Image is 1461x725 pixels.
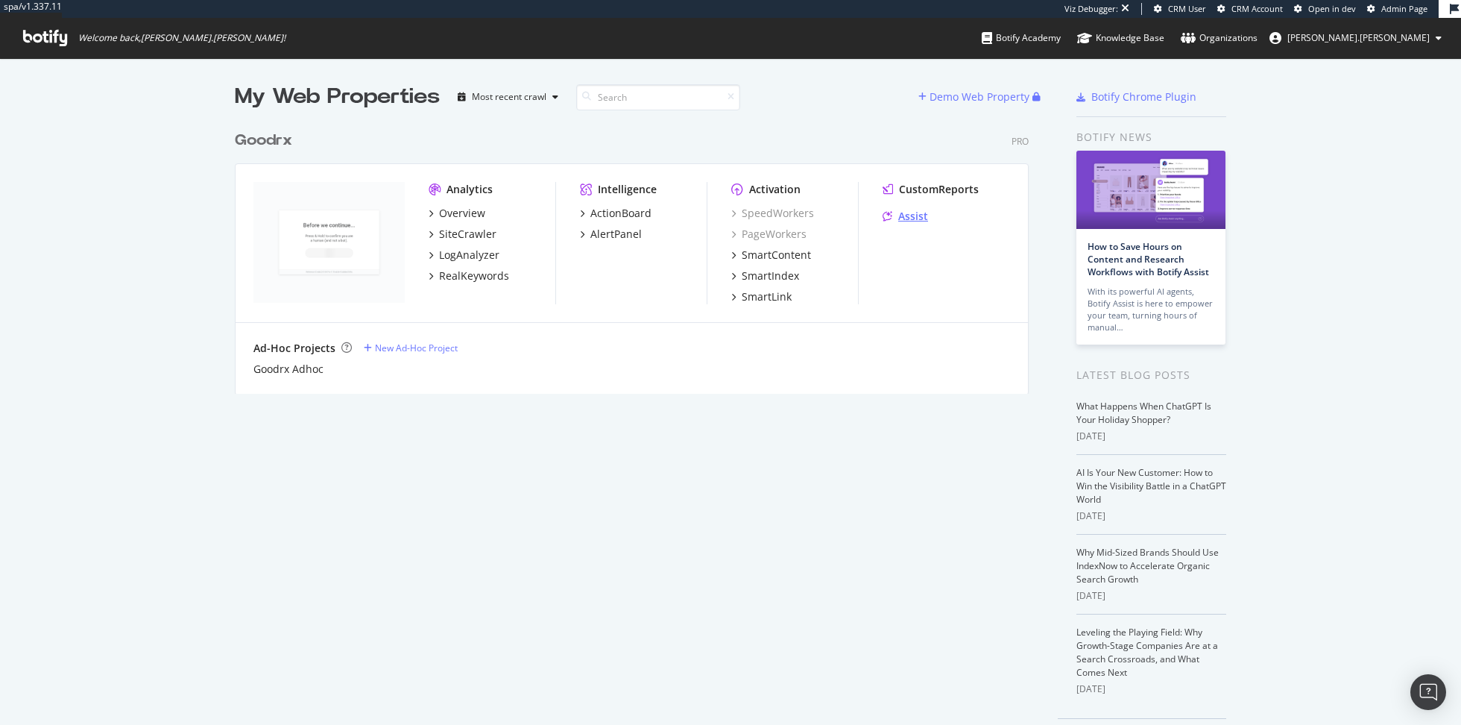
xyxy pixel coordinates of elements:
[1076,430,1226,443] div: [DATE]
[1076,151,1225,229] img: How to Save Hours on Content and Research Workflows with Botify Assist
[731,269,799,283] a: SmartIndex
[1076,589,1226,603] div: [DATE]
[1231,3,1283,14] span: CRM Account
[78,32,285,44] span: Welcome back, [PERSON_NAME].[PERSON_NAME] !
[1064,3,1118,15] div: Viz Debugger:
[1258,26,1454,50] button: [PERSON_NAME].[PERSON_NAME]
[742,289,792,304] div: SmartLink
[590,206,651,221] div: ActionBoard
[982,31,1061,45] div: Botify Academy
[1076,367,1226,383] div: Latest Blog Posts
[364,342,458,354] a: New Ad-Hoc Project
[439,248,499,263] div: LogAnalyzer
[1181,31,1258,45] div: Organizations
[1076,509,1226,523] div: [DATE]
[1154,3,1206,15] a: CRM User
[429,269,509,283] a: RealKeywords
[1076,546,1219,586] a: Why Mid-Sized Brands Should Use IndexNow to Accelerate Organic Search Growth
[598,182,657,197] div: Intelligence
[1076,466,1226,506] a: AI Is Your New Customer: How to Win the Visibility Battle in a ChatGPT World
[429,227,496,242] a: SiteCrawler
[580,227,642,242] a: AlertPanel
[235,82,440,112] div: My Web Properties
[375,342,458,354] div: New Ad-Hoc Project
[731,206,814,221] a: SpeedWorkers
[899,182,979,197] div: CustomReports
[1410,674,1446,710] div: Open Intercom Messenger
[1077,31,1164,45] div: Knowledge Base
[1088,240,1209,278] a: How to Save Hours on Content and Research Workflows with Botify Assist
[742,248,811,263] div: SmartContent
[253,341,335,356] div: Ad-Hoc Projects
[439,227,496,242] div: SiteCrawler
[918,85,1032,109] button: Demo Web Property
[1076,129,1226,145] div: Botify news
[883,209,928,224] a: Assist
[1181,18,1258,58] a: Organizations
[731,227,807,242] a: PageWorkers
[749,182,801,197] div: Activation
[982,18,1061,58] a: Botify Academy
[235,130,298,151] a: Goodrx
[580,206,651,221] a: ActionBoard
[429,206,485,221] a: Overview
[1168,3,1206,14] span: CRM User
[1287,31,1430,44] span: ryan.flanagan
[1076,400,1211,426] a: What Happens When ChatGPT Is Your Holiday Shopper?
[439,269,509,283] div: RealKeywords
[439,206,485,221] div: Overview
[1308,3,1356,14] span: Open in dev
[731,289,792,304] a: SmartLink
[253,362,324,377] a: Goodrx Adhoc
[930,90,1029,104] div: Demo Web Property
[1076,682,1226,696] div: [DATE]
[235,130,292,151] div: Goodrx
[1217,3,1283,15] a: CRM Account
[731,248,811,263] a: SmartContent
[1076,90,1196,104] a: Botify Chrome Plugin
[1088,286,1214,333] div: With its powerful AI agents, Botify Assist is here to empower your team, turning hours of manual…
[576,84,740,110] input: Search
[446,182,493,197] div: Analytics
[1381,3,1427,14] span: Admin Page
[1012,135,1029,148] div: Pro
[1076,626,1218,679] a: Leveling the Playing Field: Why Growth-Stage Companies Are at a Search Crossroads, and What Comes...
[429,248,499,263] a: LogAnalyzer
[742,269,799,283] div: SmartIndex
[472,92,546,101] div: Most recent crawl
[590,227,642,242] div: AlertPanel
[253,182,405,303] img: goodrx.com
[1077,18,1164,58] a: Knowledge Base
[918,90,1032,103] a: Demo Web Property
[452,85,564,109] button: Most recent crawl
[1367,3,1427,15] a: Admin Page
[883,182,979,197] a: CustomReports
[1091,90,1196,104] div: Botify Chrome Plugin
[898,209,928,224] div: Assist
[1294,3,1356,15] a: Open in dev
[235,112,1041,394] div: grid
